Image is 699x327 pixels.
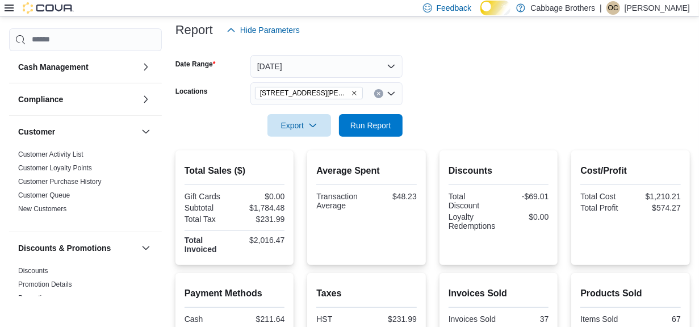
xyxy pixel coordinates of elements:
[18,94,137,105] button: Compliance
[18,163,92,173] span: Customer Loyalty Points
[606,1,620,15] div: Oliver Coppolino
[23,2,74,14] img: Cova
[18,177,102,186] span: Customer Purchase History
[175,60,216,69] label: Date Range
[633,203,681,212] div: $574.27
[18,280,72,288] a: Promotion Details
[351,90,358,97] button: Remove 830 Upper James Street from selection in this group
[185,287,285,300] h2: Payment Methods
[374,89,383,98] button: Clear input
[250,55,403,78] button: [DATE]
[600,1,602,15] p: |
[175,87,208,96] label: Locations
[316,315,364,324] div: HST
[18,191,70,199] a: Customer Queue
[18,126,55,137] h3: Customer
[18,266,48,275] span: Discounts
[185,164,285,178] h2: Total Sales ($)
[139,93,153,106] button: Compliance
[274,114,324,137] span: Export
[625,1,690,15] p: [PERSON_NAME]
[18,205,66,213] a: New Customers
[501,212,549,221] div: $0.00
[185,236,217,254] strong: Total Invoiced
[633,192,681,201] div: $1,210.21
[449,212,496,230] div: Loyalty Redemptions
[237,203,284,212] div: $1,784.48
[139,60,153,74] button: Cash Management
[185,215,232,224] div: Total Tax
[531,1,596,15] p: Cabbage Brothers
[580,164,681,178] h2: Cost/Profit
[480,1,510,15] input: Dark Mode
[501,192,549,201] div: -$69.01
[237,192,284,201] div: $0.00
[501,315,549,324] div: 37
[237,215,284,224] div: $231.99
[255,87,363,99] span: 830 Upper James Street
[316,192,364,210] div: Transaction Average
[18,178,102,186] a: Customer Purchase History
[18,164,92,172] a: Customer Loyalty Points
[185,192,232,201] div: Gift Cards
[18,242,111,254] h3: Discounts & Promotions
[9,264,162,316] div: Discounts & Promotions
[18,242,137,254] button: Discounts & Promotions
[237,236,284,245] div: $2,016.47
[18,204,66,213] span: New Customers
[18,191,70,200] span: Customer Queue
[387,89,396,98] button: Open list of options
[18,150,83,158] a: Customer Activity List
[580,192,628,201] div: Total Cost
[18,61,137,73] button: Cash Management
[18,61,89,73] h3: Cash Management
[18,94,63,105] h3: Compliance
[449,164,549,178] h2: Discounts
[9,148,162,232] div: Customer
[240,24,300,36] span: Hide Parameters
[185,315,232,324] div: Cash
[449,287,549,300] h2: Invoices Sold
[316,164,417,178] h2: Average Spent
[18,294,53,303] span: Promotions
[449,192,496,210] div: Total Discount
[18,267,48,275] a: Discounts
[369,192,417,201] div: $48.23
[139,125,153,139] button: Customer
[369,315,417,324] div: $231.99
[437,2,471,14] span: Feedback
[608,1,618,15] span: OC
[18,294,53,302] a: Promotions
[237,315,284,324] div: $211.64
[580,315,628,324] div: Items Sold
[449,315,496,324] div: Invoices Sold
[580,203,628,212] div: Total Profit
[350,120,391,131] span: Run Report
[175,23,213,37] h3: Report
[18,126,137,137] button: Customer
[139,241,153,255] button: Discounts & Promotions
[316,287,417,300] h2: Taxes
[18,150,83,159] span: Customer Activity List
[185,203,232,212] div: Subtotal
[339,114,403,137] button: Run Report
[18,280,72,289] span: Promotion Details
[267,114,331,137] button: Export
[222,19,304,41] button: Hide Parameters
[260,87,349,99] span: [STREET_ADDRESS][PERSON_NAME]
[580,287,681,300] h2: Products Sold
[633,315,681,324] div: 67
